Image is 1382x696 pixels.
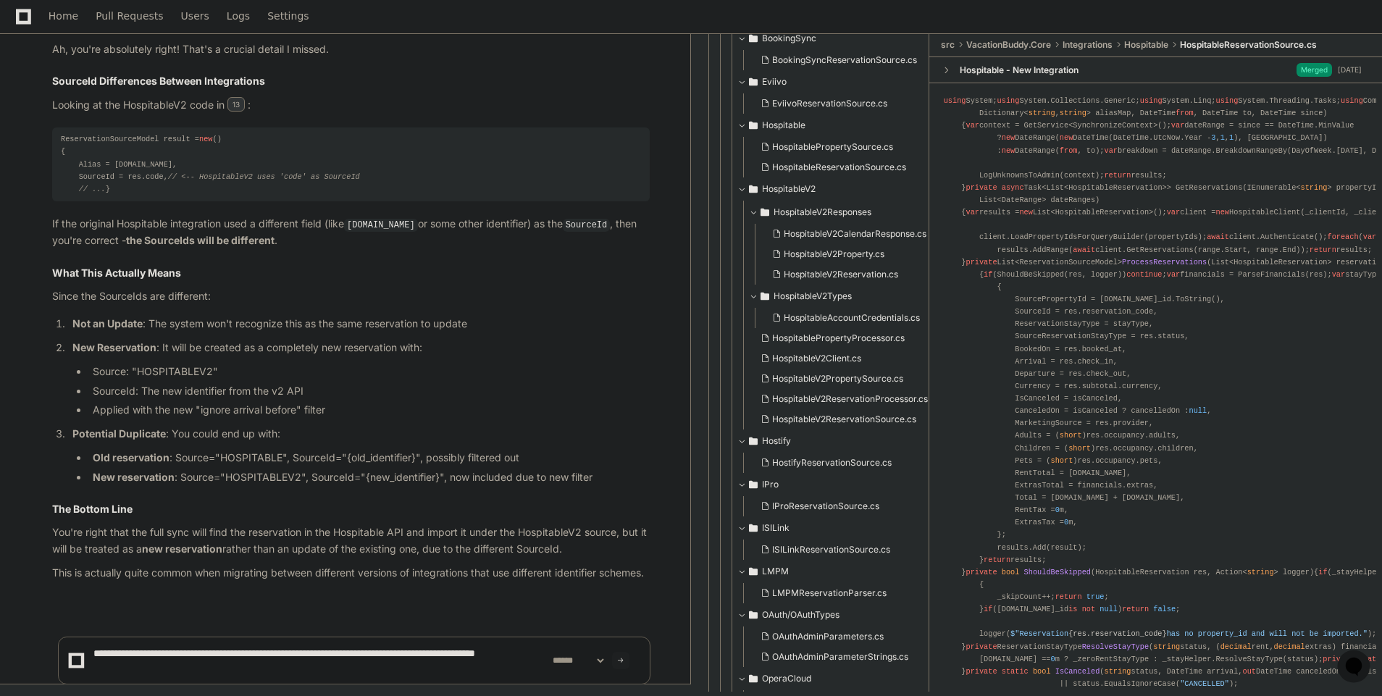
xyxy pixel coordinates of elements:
[772,54,917,66] span: BookingSyncReservationSource.cs
[1104,171,1131,180] span: return
[984,555,1010,564] span: return
[755,453,944,473] button: HostifyReservationSource.cs
[168,172,360,181] span: // <-- HospitableV2 uses 'code' as SourceId
[772,414,916,425] span: HospitableV2ReservationSource.cs
[1124,39,1168,51] span: Hospitable
[944,96,966,105] span: using
[762,435,791,447] span: Hostify
[749,519,758,537] svg: Directory
[1211,134,1215,143] span: 3
[749,73,758,91] svg: Directory
[784,312,920,324] span: HospitableAccountCredentials.cs
[755,409,944,429] button: HospitableV2ReservationSource.cs
[79,185,106,193] span: // ...
[966,183,997,192] span: private
[755,496,944,516] button: IProReservationSource.cs
[1229,134,1234,143] span: 1
[966,39,1051,51] span: VacationBuddy.Core
[1019,208,1032,217] span: new
[1095,568,1310,576] span: HospitableReservation res, Action< > logger
[749,606,758,624] svg: Directory
[772,353,861,364] span: HospitableV2Client.cs
[755,50,944,70] button: BookingSyncReservationSource.cs
[737,516,952,540] button: ISILink
[755,137,944,157] button: HospitablePropertySource.cs
[766,264,944,285] button: HospitableV2Reservation.cs
[49,12,78,20] span: Home
[52,266,650,280] h2: What This Actually Means
[755,369,944,389] button: HospitableV2PropertySource.cs
[1301,183,1328,192] span: string
[1180,39,1317,51] span: HospitableReservationSource.cs
[1310,246,1336,254] span: return
[1216,96,1239,105] span: using
[774,206,871,218] span: HospitableV2Responses
[749,476,758,493] svg: Directory
[772,141,893,153] span: HospitablePropertySource.cs
[126,234,275,246] strong: the SourceIds will be different
[1176,109,1194,117] span: from
[227,97,245,112] span: 13
[1215,208,1228,217] span: new
[1002,183,1024,192] span: async
[1189,406,1207,415] span: null
[52,216,650,249] p: If the original Hospitable integration used a different field (like or some other identifier) as ...
[749,30,758,47] svg: Directory
[1332,270,1345,279] span: var
[749,432,758,450] svg: Directory
[1247,568,1274,576] span: string
[96,12,163,20] span: Pull Requests
[1068,444,1091,453] span: short
[72,317,143,330] strong: Not an Update
[737,429,952,453] button: Hostify
[966,208,979,217] span: var
[1060,146,1078,155] span: from
[737,114,952,137] button: Hospitable
[749,563,758,580] svg: Directory
[144,151,175,162] span: Pylon
[755,348,944,369] button: HospitableV2Client.cs
[762,522,790,534] span: ISILink
[227,12,250,20] span: Logs
[1060,134,1073,143] span: new
[772,98,887,109] span: EviivoReservationSource.cs
[344,219,418,232] code: [DOMAIN_NAME]
[766,308,944,328] button: HospitableAccountCredentials.cs
[52,288,650,305] p: Since the SourceIds are different:
[966,568,1314,576] span: ( )
[1338,64,1362,75] div: [DATE]
[766,244,944,264] button: HospitableV2Property.cs
[267,12,309,20] span: Settings
[1073,246,1095,254] span: await
[772,162,906,173] span: HospitableReservationSource.cs
[1220,134,1225,143] span: 1
[102,151,175,162] a: Powered byPylon
[1167,208,1180,217] span: var
[761,288,769,305] svg: Directory
[784,248,884,260] span: HospitableV2Property.cs
[1167,270,1180,279] span: var
[1336,648,1375,687] iframe: Open customer support
[737,473,952,496] button: IPro
[1082,605,1095,613] span: not
[966,122,979,130] span: var
[52,74,650,88] h2: SourceId Differences Between Integrations
[1327,233,1358,242] span: foreach
[737,560,952,583] button: LMPM
[772,457,892,469] span: HostifyReservationSource.cs
[766,224,944,244] button: HospitableV2CalendarResponse.cs
[1153,605,1176,613] span: false
[749,117,758,134] svg: Directory
[93,451,169,464] strong: Old reservation
[1104,146,1117,155] span: var
[88,469,650,486] li: : Source="HOSPITABLEV2", SourceId="{new_identifier}", now included due to new filter
[563,219,611,232] code: SourceId
[966,568,997,576] span: private
[755,93,944,114] button: EviivoReservationSource.cs
[737,603,952,626] button: OAuth/OAuthTypes
[1126,270,1162,279] span: continue
[772,373,903,385] span: HospitableV2PropertySource.cs
[1064,519,1068,527] span: 0
[1051,456,1073,465] span: short
[762,479,779,490] span: IPro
